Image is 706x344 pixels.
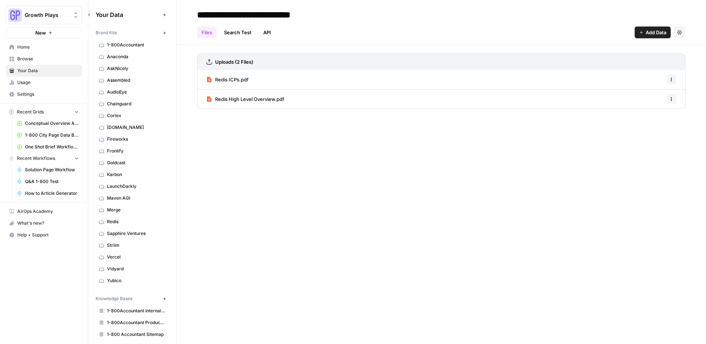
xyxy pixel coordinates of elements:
[107,112,165,119] span: Cortex
[107,136,165,143] span: Fireworks
[96,145,169,157] a: Frontify
[96,329,169,340] a: 1-800 Accountant Sitemap
[14,164,82,176] a: Solution Page Workflow
[35,29,46,36] span: New
[107,331,165,338] span: 1-800 Accountant Sitemap
[107,195,165,201] span: Maven AGI
[107,277,165,284] span: Yubico
[96,180,169,192] a: LaunchDarkly
[25,11,69,19] span: Growth Plays
[107,53,165,60] span: Anaconda
[96,305,169,317] a: 1-800Accountant Internal Linking
[96,295,132,302] span: Knowledge Bases
[96,74,169,86] a: Assembled
[17,79,79,86] span: Usage
[6,206,82,217] a: AirOps Academy
[107,254,165,260] span: Vercel
[6,41,82,53] a: Home
[17,44,79,50] span: Home
[14,176,82,187] a: Q&A 1-800 Test
[107,89,165,95] span: AudioEye
[96,263,169,275] a: Vidyard
[96,157,169,169] a: Goldcast
[96,122,169,133] a: [DOMAIN_NAME]
[96,98,169,110] a: Chainguard
[6,77,82,88] a: Usage
[6,53,82,65] a: Browse
[107,218,165,225] span: Redis
[96,239,169,251] a: Striim
[25,144,79,150] span: One Shot Brief Workflow Grid
[96,251,169,263] a: Vercel
[107,308,165,314] span: 1-800Accountant Internal Linking
[17,208,79,215] span: AirOps Academy
[107,159,165,166] span: Goldcast
[25,120,79,127] span: Conceptual Overview Article Grid
[25,166,79,173] span: Solution Page Workflow
[17,91,79,98] span: Settings
[107,319,165,326] span: 1-800Accountant Product Marketing
[25,190,79,197] span: How to Article Generator
[17,67,79,74] span: Your Data
[6,106,82,117] button: Recent Grids
[14,117,82,129] a: Conceptual Overview Article Grid
[17,155,55,162] span: Recent Workflows
[107,77,165,84] span: Assembled
[96,63,169,74] a: AskNicely
[215,76,249,83] span: Redis ICPs.pdf
[96,216,169,228] a: Redis
[96,86,169,98] a: AudioEye
[6,217,82,229] button: What's new?
[96,51,169,63] a: Anaconda
[107,183,165,190] span: LaunchDarkly
[17,232,79,238] span: Help + Support
[107,124,165,131] span: [DOMAIN_NAME]
[14,187,82,199] a: How to Article Generator
[220,27,256,38] a: Search Test
[17,56,79,62] span: Browse
[17,109,44,115] span: Recent Grids
[107,242,165,249] span: Striim
[96,228,169,239] a: Sapphire Ventures
[215,95,284,103] span: Redis High Level Overview.pdf
[259,27,275,38] a: API
[206,70,249,89] a: Redis ICPs.pdf
[14,141,82,153] a: One Shot Brief Workflow Grid
[107,65,165,72] span: AskNicely
[206,89,284,109] a: Redis High Level Overview.pdf
[96,169,169,180] a: Karbon
[14,129,82,141] a: 1-800 City Page Data Batch 5
[25,132,79,138] span: 1-800 City Page Data Batch 5
[96,133,169,145] a: Fireworks
[96,10,160,19] span: Your Data
[96,192,169,204] a: Maven AGI
[197,27,217,38] a: Files
[96,29,117,36] span: Brand Kits
[215,58,253,66] h3: Uploads (2 Files)
[96,39,169,51] a: 1-800Accountant
[96,204,169,216] a: Merge
[107,266,165,272] span: Vidyard
[107,148,165,154] span: Frontify
[107,101,165,107] span: Chainguard
[96,275,169,287] a: Yubico
[6,229,82,241] button: Help + Support
[635,27,671,38] button: Add Data
[6,88,82,100] a: Settings
[107,42,165,48] span: 1-800Accountant
[6,6,82,24] button: Workspace: Growth Plays
[107,171,165,178] span: Karbon
[206,54,253,70] a: Uploads (2 Files)
[646,29,666,36] span: Add Data
[8,8,22,22] img: Growth Plays Logo
[6,65,82,77] a: Your Data
[6,27,82,38] button: New
[107,230,165,237] span: Sapphire Ventures
[96,317,169,329] a: 1-800Accountant Product Marketing
[107,207,165,213] span: Merge
[25,178,79,185] span: Q&A 1-800 Test
[96,110,169,122] a: Cortex
[6,153,82,164] button: Recent Workflows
